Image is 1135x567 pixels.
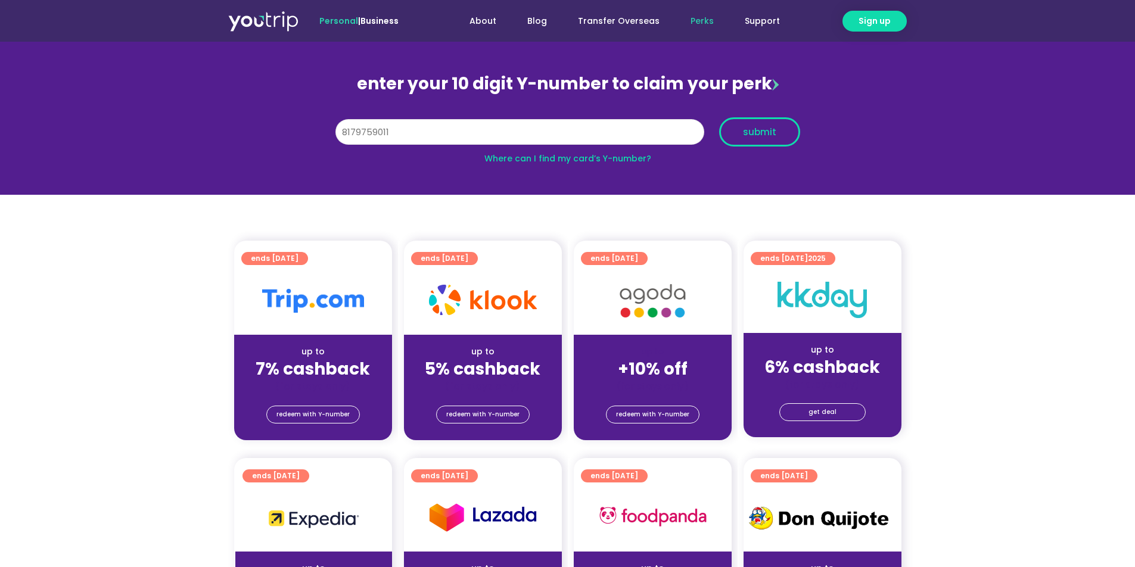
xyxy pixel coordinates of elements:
[751,252,835,265] a: ends [DATE]2025
[809,404,837,420] span: get deal
[590,469,638,482] span: ends [DATE]
[606,406,699,423] a: redeem with Y-number
[425,357,540,381] strong: 5% cashback
[329,68,806,99] div: enter your 10 digit Y-number to claim your perk
[808,253,826,263] span: 2025
[760,252,826,265] span: ends [DATE]
[764,356,880,379] strong: 6% cashback
[421,252,468,265] span: ends [DATE]
[751,469,817,482] a: ends [DATE]
[335,119,704,145] input: 10 digit Y-number (e.g. 8123456789)
[413,345,552,358] div: up to
[642,345,664,357] span: up to
[252,469,300,482] span: ends [DATE]
[242,469,309,482] a: ends [DATE]
[244,345,383,358] div: up to
[616,406,689,423] span: redeem with Y-number
[618,357,688,381] strong: +10% off
[760,469,808,482] span: ends [DATE]
[719,117,800,147] button: submit
[256,357,370,381] strong: 7% cashback
[413,380,552,392] div: (for stays only)
[583,380,722,392] div: (for stays only)
[581,469,648,482] a: ends [DATE]
[454,10,512,32] a: About
[360,15,399,27] a: Business
[421,469,468,482] span: ends [DATE]
[335,117,800,155] form: Y Number
[512,10,562,32] a: Blog
[562,10,675,32] a: Transfer Overseas
[729,10,795,32] a: Support
[590,252,638,265] span: ends [DATE]
[411,469,478,482] a: ends [DATE]
[251,252,298,265] span: ends [DATE]
[319,15,358,27] span: Personal
[753,344,892,356] div: up to
[436,406,530,423] a: redeem with Y-number
[411,252,478,265] a: ends [DATE]
[743,127,776,136] span: submit
[431,10,795,32] nav: Menu
[753,378,892,391] div: (for stays only)
[244,380,383,392] div: (for stays only)
[581,252,648,265] a: ends [DATE]
[842,11,907,32] a: Sign up
[859,15,891,27] span: Sign up
[446,406,520,423] span: redeem with Y-number
[241,252,308,265] a: ends [DATE]
[484,152,651,164] a: Where can I find my card’s Y-number?
[266,406,360,423] a: redeem with Y-number
[675,10,729,32] a: Perks
[319,15,399,27] span: |
[779,403,866,421] a: get deal
[276,406,350,423] span: redeem with Y-number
